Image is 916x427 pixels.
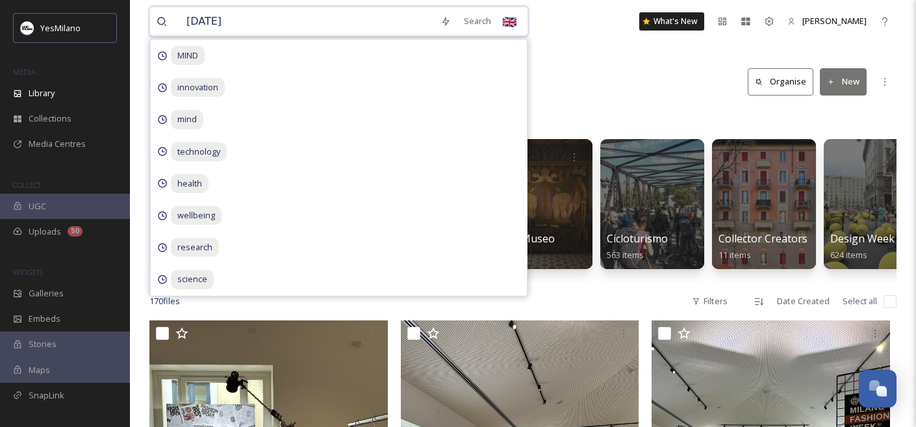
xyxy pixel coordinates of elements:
div: Search [457,8,498,34]
span: 563 items [607,249,644,261]
span: research [171,238,219,257]
span: Galleries [29,287,64,300]
span: Uploads [29,226,61,238]
span: 624 items [830,249,867,261]
input: Search your library [180,7,434,36]
button: Organise [748,68,813,95]
span: Collector Creators [719,231,808,246]
span: [PERSON_NAME] [802,15,867,27]
div: Date Created [770,289,836,314]
button: Open Chat [859,370,897,408]
span: Select all [843,295,877,307]
span: science [171,270,214,289]
span: Stories [29,338,57,350]
span: Media Centres [29,138,86,150]
img: Logo%20YesMilano%40150x.png [21,21,34,34]
span: innovation [171,78,225,97]
span: Maps [29,364,50,376]
span: mind [171,110,203,129]
div: 🇬🇧 [498,10,521,33]
a: Collector Creators11 items [719,233,808,261]
a: [PERSON_NAME] [781,8,873,34]
span: MEDIA [13,67,36,77]
span: health [171,174,209,193]
span: Embeds [29,313,60,325]
a: Cicloturismo563 items [607,233,668,261]
span: MIND [171,46,205,65]
span: 11 items [719,249,751,261]
button: New [820,68,867,95]
span: wellbeing [171,206,222,225]
span: Library [29,87,55,99]
span: UGC [29,200,46,213]
div: 50 [68,226,83,237]
span: Collections [29,112,71,125]
span: WIDGETS [13,267,43,277]
div: Filters [685,289,734,314]
a: What's New [639,12,704,31]
span: YesMilano [40,22,81,34]
span: SnapLink [29,389,64,402]
span: 170 file s [149,295,180,307]
span: COLLECT [13,180,41,190]
span: Cicloturismo [607,231,668,246]
span: technology [171,142,227,161]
